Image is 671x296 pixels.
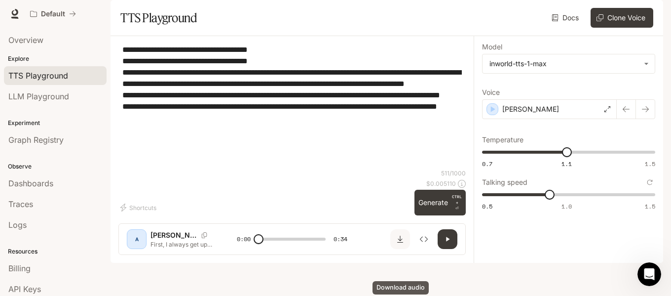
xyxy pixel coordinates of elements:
div: inworld-tts-1-max [483,54,655,73]
span: 1.0 [561,202,572,211]
span: 1.5 [645,160,655,168]
span: 1.1 [561,160,572,168]
p: First, I always get up when the sun rises. Then, I always get dressed in my uniform. I usually ha... [150,240,213,249]
p: Default [41,10,65,18]
p: CTRL + [452,194,462,206]
p: Model [482,43,502,50]
a: Docs [550,8,583,28]
span: 0.5 [482,202,492,211]
span: 0:00 [237,234,251,244]
button: All workspaces [26,4,80,24]
div: Download audio [373,281,429,295]
p: Voice [482,89,500,96]
p: Talking speed [482,179,527,186]
button: Reset to default [644,177,655,188]
button: Clone Voice [591,8,653,28]
button: GenerateCTRL +⏎ [414,190,466,215]
div: A [129,231,145,247]
p: [PERSON_NAME] [150,230,197,240]
button: Inspect [414,229,434,249]
p: [PERSON_NAME] [502,104,559,114]
span: 0:34 [334,234,347,244]
div: inworld-tts-1-max [489,59,639,69]
p: Temperature [482,136,523,143]
span: 0.7 [482,160,492,168]
h1: TTS Playground [120,8,197,28]
button: Copy Voice ID [197,232,211,238]
button: Shortcuts [118,200,160,215]
iframe: Intercom live chat [637,262,661,286]
button: Download audio [390,229,410,249]
span: 1.5 [645,202,655,211]
p: ⏎ [452,194,462,211]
